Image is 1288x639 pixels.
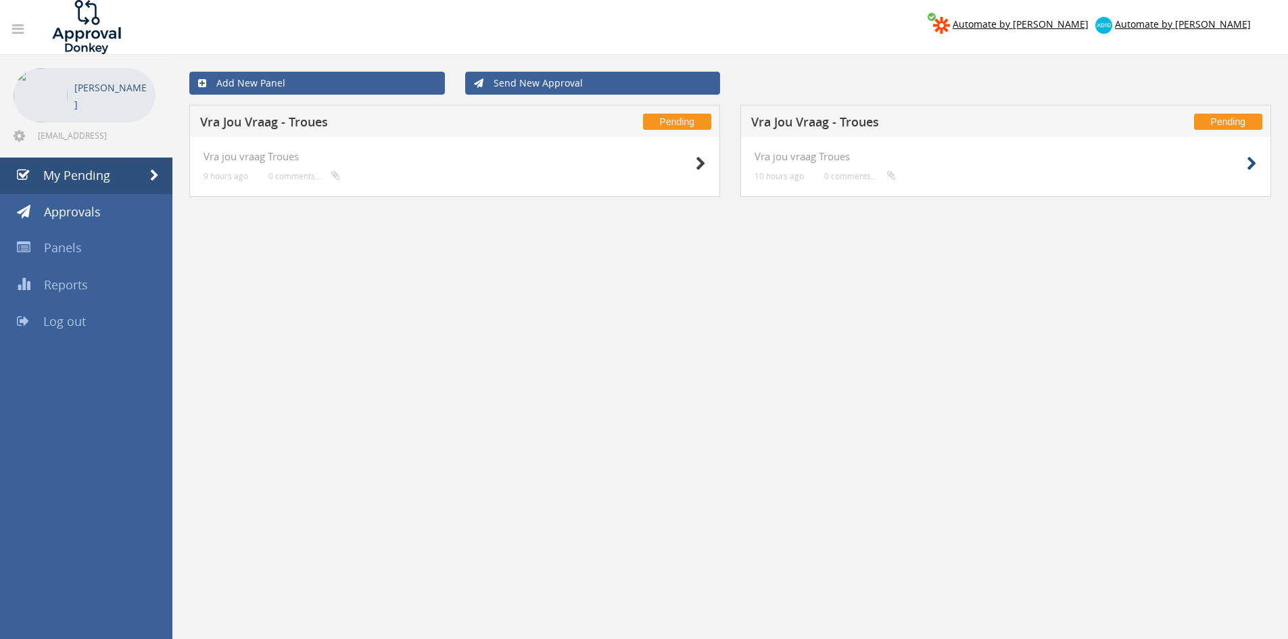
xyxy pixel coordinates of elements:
[1115,18,1251,30] span: Automate by [PERSON_NAME]
[755,171,804,181] small: 10 hours ago
[204,151,706,162] h4: Vra jou vraag Troues
[204,171,248,181] small: 9 hours ago
[268,171,340,181] small: 0 comments...
[755,151,1257,162] h4: Vra jou vraag Troues
[200,116,556,133] h5: Vra Jou Vraag - Troues
[933,17,950,34] img: zapier-logomark.png
[751,116,1107,133] h5: Vra Jou Vraag - Troues
[189,72,445,95] a: Add New Panel
[643,114,711,130] span: Pending
[43,167,110,183] span: My Pending
[1095,17,1112,34] img: xero-logo.png
[44,277,88,293] span: Reports
[824,171,896,181] small: 0 comments...
[1194,114,1262,130] span: Pending
[953,18,1089,30] span: Automate by [PERSON_NAME]
[44,204,101,220] span: Approvals
[43,313,86,329] span: Log out
[44,239,82,256] span: Panels
[74,79,149,113] p: [PERSON_NAME]
[465,72,721,95] a: Send New Approval
[38,130,153,141] span: [EMAIL_ADDRESS][DOMAIN_NAME]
